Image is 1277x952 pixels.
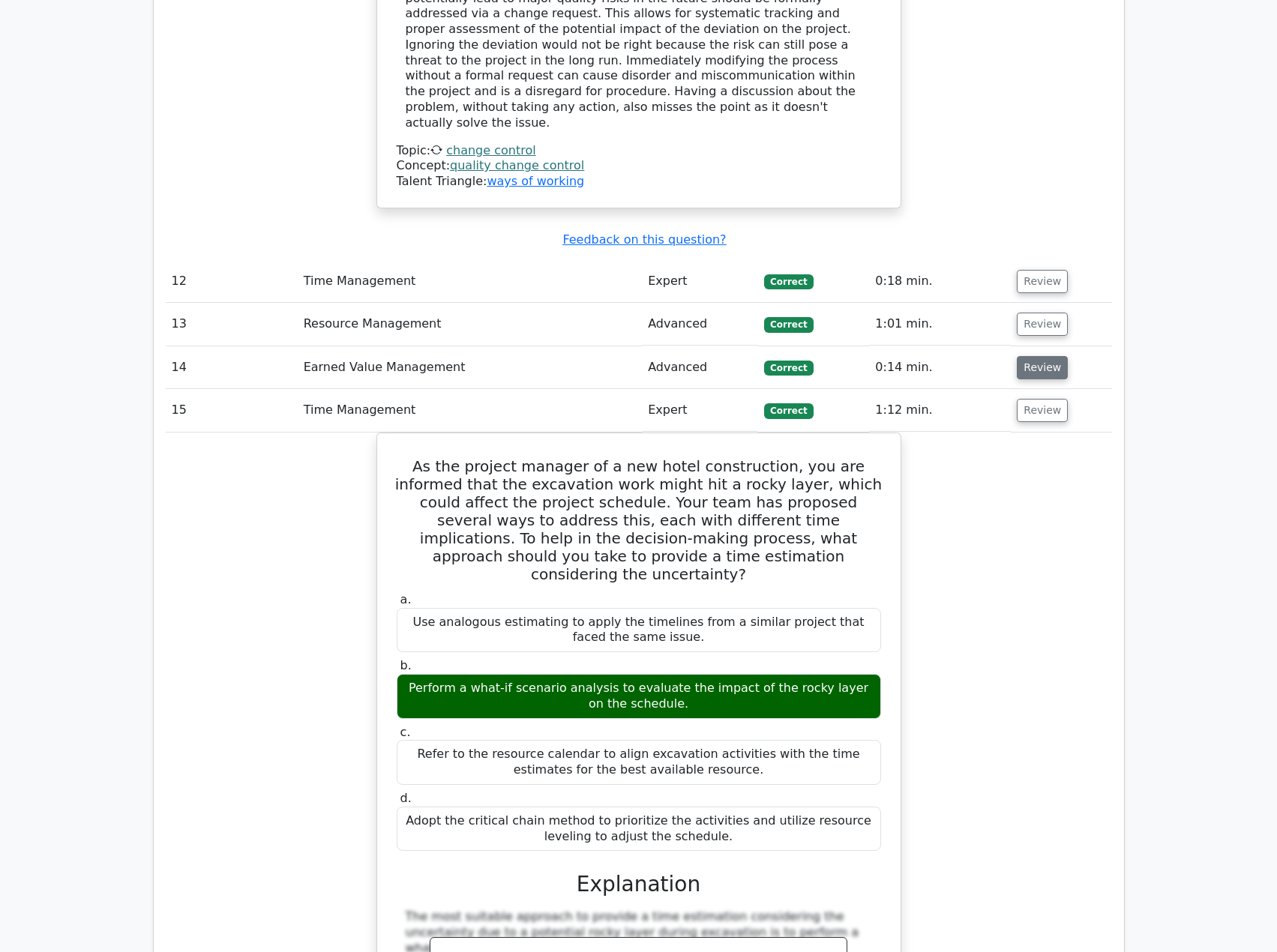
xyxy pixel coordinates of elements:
[397,674,881,719] div: Perform a what-if scenario analysis to evaluate the impact of the rocky layer on the schedule.
[166,303,298,346] td: 13
[642,389,758,432] td: Expert
[166,346,298,389] td: 14
[642,260,758,303] td: Expert
[869,389,1011,432] td: 1:12 min.
[397,143,881,159] div: Topic:
[400,725,411,739] span: c.
[764,361,813,376] span: Correct
[764,274,813,289] span: Correct
[397,143,881,190] div: Talent Triangle:
[1017,399,1068,422] button: Review
[1017,270,1068,293] button: Review
[400,592,412,606] span: a.
[397,740,881,785] div: Refer to the resource calendar to align excavation activities with the time estimates for the bes...
[764,317,813,332] span: Correct
[406,872,872,897] h3: Explanation
[400,791,412,805] span: d.
[397,807,881,852] div: Adopt the critical chain method to prioritize the activities and utilize resource leveling to adj...
[869,346,1011,389] td: 0:14 min.
[1017,313,1068,336] button: Review
[1017,356,1068,379] button: Review
[764,403,813,418] span: Correct
[642,346,758,389] td: Advanced
[298,303,642,346] td: Resource Management
[562,232,726,247] a: Feedback on this question?
[298,346,642,389] td: Earned Value Management
[395,457,883,583] h5: As the project manager of a new hotel construction, you are informed that the excavation work mig...
[400,658,412,672] span: b.
[869,303,1011,346] td: 1:01 min.
[166,389,298,432] td: 15
[450,158,584,172] a: quality change control
[298,389,642,432] td: Time Management
[397,158,881,174] div: Concept:
[487,174,584,188] a: ways of working
[642,303,758,346] td: Advanced
[397,608,881,653] div: Use analogous estimating to apply the timelines from a similar project that faced the same issue.
[869,260,1011,303] td: 0:18 min.
[298,260,642,303] td: Time Management
[166,260,298,303] td: 12
[446,143,535,157] a: change control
